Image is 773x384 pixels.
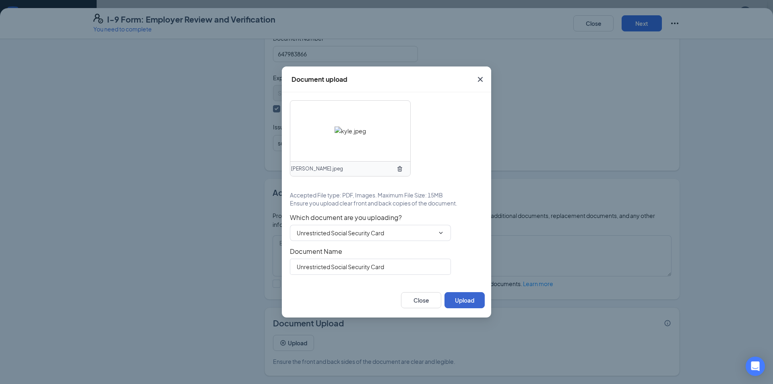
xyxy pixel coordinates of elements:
[438,230,444,236] svg: ChevronDown
[290,259,451,275] input: Enter document name
[290,247,483,255] span: Document Name
[297,228,434,237] input: Select document type
[475,75,485,84] svg: Cross
[397,166,403,172] svg: TrashOutline
[393,162,406,175] button: TrashOutline
[291,165,343,173] span: [PERSON_NAME].jpeg
[291,75,347,84] div: Document upload
[335,127,366,135] img: kyle.jpeg
[746,357,765,376] div: Open Intercom Messenger
[444,292,485,308] button: Upload
[290,191,443,199] span: Accepted File type: PDF, Images. Maximum File Size: 15MB
[290,199,457,207] span: Ensure you upload clear front and back copies of the document.
[290,214,483,222] span: Which document are you uploading?
[469,66,491,92] button: Close
[401,292,441,308] button: Close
